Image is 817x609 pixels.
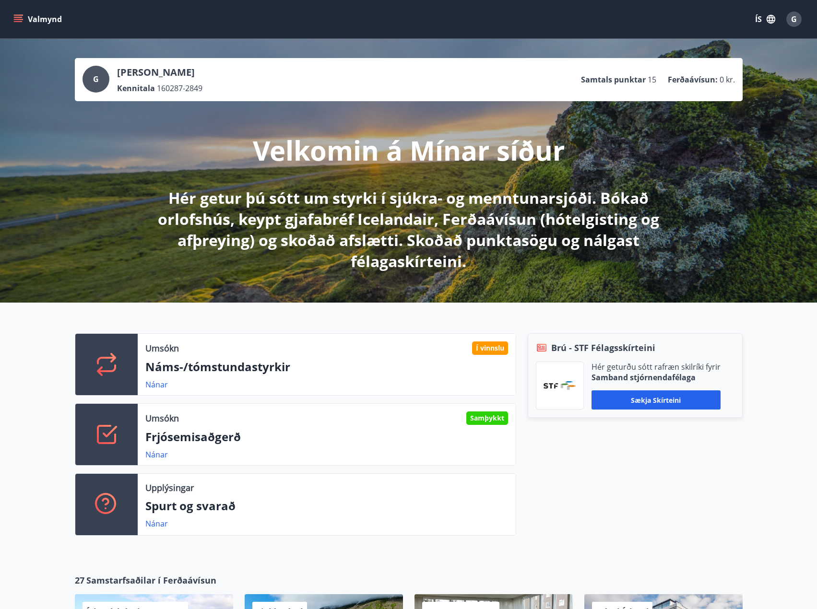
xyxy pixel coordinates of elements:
p: Velkomin á Mínar síður [253,132,565,168]
span: 160287-2849 [157,83,202,94]
p: Samtals punktar [581,74,646,85]
p: Frjósemisaðgerð [145,429,508,445]
button: Sækja skírteini [592,390,721,410]
span: 0 kr. [720,74,735,85]
p: Upplýsingar [145,481,194,494]
button: menu [12,11,66,28]
a: Nánar [145,379,168,390]
span: Brú - STF Félagsskírteini [551,341,655,354]
p: Ferðaávísun : [668,74,718,85]
span: G [791,14,797,24]
a: Nánar [145,518,168,529]
div: Samþykkt [466,411,508,425]
p: [PERSON_NAME] [117,66,202,79]
p: Umsókn [145,412,179,424]
p: Umsókn [145,342,179,354]
button: ÍS [750,11,781,28]
span: G [93,74,99,84]
span: 27 [75,574,84,586]
img: vjCaq2fThgY3EUYqSgpjEiBg6WP39ov69hlhuPVN.png [544,381,576,390]
p: Kennitala [117,83,155,94]
p: Náms-/tómstundastyrkir [145,359,508,375]
p: Hér geturðu sótt rafræn skilríki fyrir [592,362,721,372]
a: Nánar [145,449,168,460]
button: G [782,8,805,31]
span: Samstarfsaðilar í Ferðaávísun [86,574,216,586]
p: Hér getur þú sótt um styrki í sjúkra- og menntunarsjóði. Bókað orlofshús, keypt gjafabréf Iceland... [155,187,662,272]
span: 15 [648,74,656,85]
p: Spurt og svarað [145,498,508,514]
div: Í vinnslu [472,341,508,355]
p: Samband stjórnendafélaga [592,372,721,383]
